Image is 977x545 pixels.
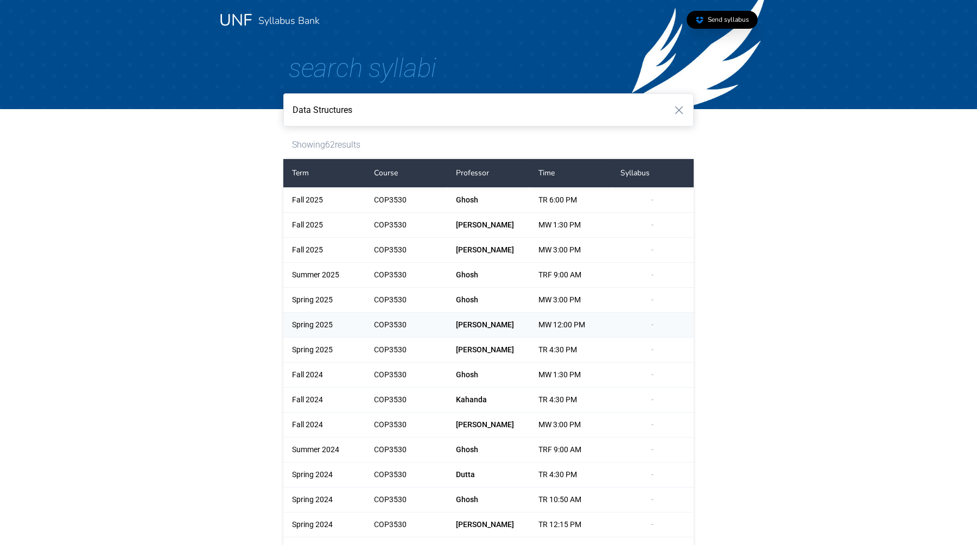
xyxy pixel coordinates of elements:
[258,14,320,27] a: Syllabus Bank
[687,11,758,29] a: Send syllabus
[283,159,365,187] div: Term
[651,395,654,404] span: -
[283,288,365,312] div: Spring 2025
[651,420,654,429] span: -
[283,462,365,487] div: Spring 2024
[447,188,529,212] div: Ghosh
[530,238,612,262] div: MW 3:00 PM
[283,238,365,262] div: Fall 2025
[447,238,529,262] div: [PERSON_NAME]
[447,487,529,512] div: Ghosh
[447,338,529,362] div: [PERSON_NAME]
[651,470,654,479] span: -
[283,338,365,362] div: Spring 2025
[365,438,447,462] div: COP3530
[283,438,365,462] div: Summer 2024
[283,363,365,387] div: Fall 2024
[283,263,365,287] div: Summer 2025
[447,363,529,387] div: Ghosh
[365,487,447,512] div: COP3530
[283,93,693,126] input: Search for a course
[219,9,252,31] a: UNF
[365,313,447,337] div: COP3530
[651,520,654,529] span: -
[447,512,529,537] div: [PERSON_NAME]
[530,512,612,537] div: TR 12:15 PM
[365,388,447,412] div: COP3530
[651,295,654,304] span: -
[283,413,365,437] div: Fall 2024
[530,159,612,187] div: Time
[651,320,654,329] span: -
[530,438,612,462] div: TRF 9:00 AM
[651,370,654,379] span: -
[447,313,529,337] div: [PERSON_NAME]
[651,445,654,454] span: -
[365,188,447,212] div: COP3530
[289,53,436,84] span: Search Syllabi
[292,140,360,150] span: Showing 62 results
[365,263,447,287] div: COP3530
[283,188,365,212] div: Fall 2025
[530,263,612,287] div: TRF 9:00 AM
[447,462,529,487] div: Dutta
[447,159,529,187] div: Professor
[365,213,447,237] div: COP3530
[447,288,529,312] div: Ghosh
[530,288,612,312] div: MW 3:00 PM
[530,188,612,212] div: TR 6:00 PM
[365,238,447,262] div: COP3530
[447,438,529,462] div: Ghosh
[708,15,749,24] span: Send syllabus
[530,213,612,237] div: MW 1:30 PM
[365,338,447,362] div: COP3530
[651,495,654,504] span: -
[447,413,529,437] div: [PERSON_NAME]
[365,413,447,437] div: COP3530
[283,388,365,412] div: Fall 2024
[283,213,365,237] div: Fall 2025
[365,288,447,312] div: COP3530
[365,512,447,537] div: COP3530
[283,487,365,512] div: Spring 2024
[447,388,529,412] div: Kahanda
[283,512,365,537] div: Spring 2024
[530,462,612,487] div: TR 4:30 PM
[530,313,612,337] div: MW 12:00 PM
[365,363,447,387] div: COP3530
[283,313,365,337] div: Spring 2025
[651,270,654,279] span: -
[530,363,612,387] div: MW 1:30 PM
[651,345,654,354] span: -
[365,462,447,487] div: COP3530
[447,213,529,237] div: [PERSON_NAME]
[651,245,654,254] span: -
[365,159,447,187] div: Course
[530,487,612,512] div: TR 10:50 AM
[530,338,612,362] div: TR 4:30 PM
[530,413,612,437] div: MW 3:00 PM
[651,195,654,204] span: -
[447,263,529,287] div: Ghosh
[530,388,612,412] div: TR 4:30 PM
[651,220,654,229] span: -
[612,159,694,187] div: Syllabus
